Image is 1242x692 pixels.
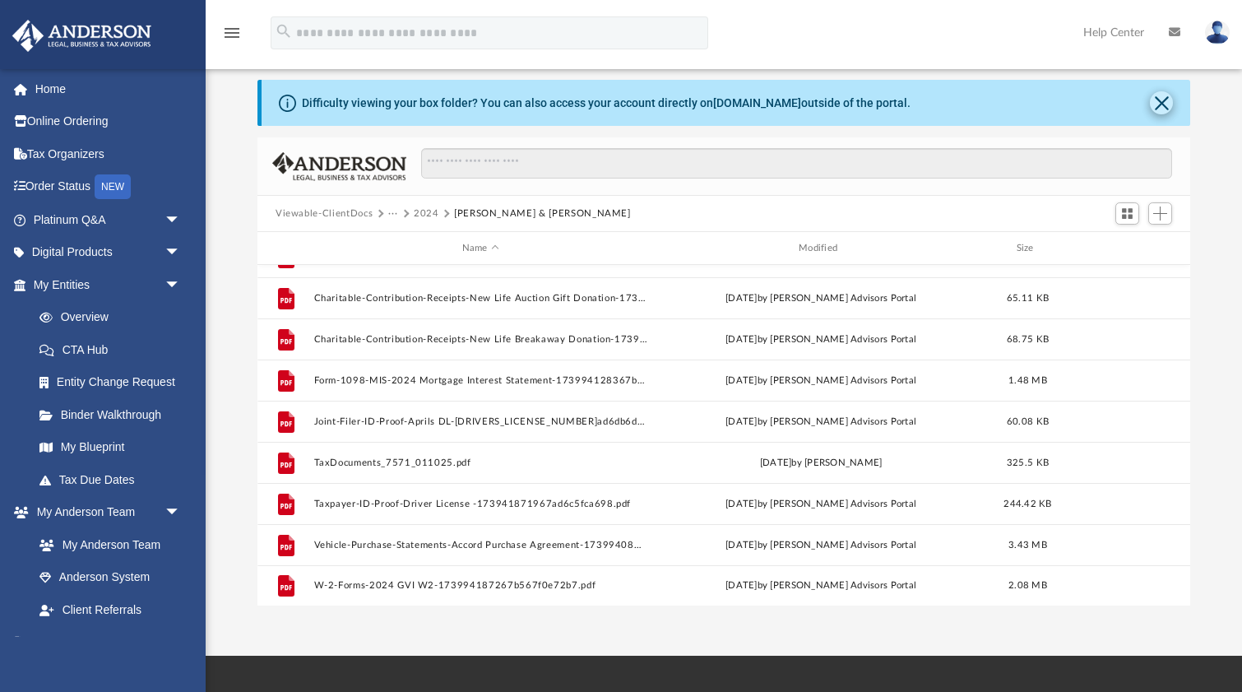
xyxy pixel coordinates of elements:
[23,561,197,594] a: Anderson System
[165,203,197,237] span: arrow_drop_down
[95,174,131,199] div: NEW
[23,333,206,366] a: CTA Hub
[12,626,197,659] a: My Documentsarrow_drop_down
[23,463,206,496] a: Tax Due Dates
[23,301,206,334] a: Overview
[655,497,988,512] div: [DATE] by [PERSON_NAME] Advisors Portal
[12,236,206,269] a: Digital Productsarrow_drop_down
[12,203,206,236] a: Platinum Q&Aarrow_drop_down
[314,499,647,509] button: Taxpayer-ID-Proof-Driver License -173941871967ad6c5fca698.pdf
[165,268,197,302] span: arrow_drop_down
[257,265,1190,606] div: grid
[1008,581,1047,590] span: 2.08 MB
[12,496,197,529] a: My Anderson Teamarrow_drop_down
[713,96,801,109] a: [DOMAIN_NAME]
[655,374,988,388] div: [DATE] by [PERSON_NAME] Advisors Portal
[1115,202,1140,225] button: Switch to Grid View
[1008,376,1047,385] span: 1.48 MB
[1008,541,1047,550] span: 3.43 MB
[314,334,647,345] button: Charitable-Contribution-Receipts-New Life Breakaway Donation-173994135967b565ef3dd5d.pdf
[12,72,206,105] a: Home
[165,236,197,270] span: arrow_drop_down
[995,241,1061,256] div: Size
[23,593,197,626] a: Client Referrals
[1205,21,1230,44] img: User Pic
[654,241,988,256] div: Modified
[655,456,988,471] div: [DATE] by [PERSON_NAME]
[23,528,189,561] a: My Anderson Team
[275,22,293,40] i: search
[222,31,242,43] a: menu
[222,23,242,43] i: menu
[1150,91,1173,114] button: Close
[302,95,911,112] div: Difficulty viewing your box folder? You can also access your account directly on outside of the p...
[314,580,647,591] button: W-2-Forms-2024 GVI W2-173994187267b567f0e72b7.pdf
[23,431,197,464] a: My Blueprint
[314,416,647,427] button: Joint-Filer-ID-Proof-Aprils DL-[DRIVERS_LICENSE_NUMBER]ad6db6d2e94.pdf
[1003,499,1051,509] span: 244.42 KB
[1068,241,1183,256] div: id
[414,207,439,221] button: 2024
[23,366,206,399] a: Entity Change Request
[7,20,156,52] img: Anderson Advisors Platinum Portal
[314,540,647,550] button: Vehicle-Purchase-Statements-Accord Purchase Agreement-173994085167b563f3be16c.pdf
[12,105,206,138] a: Online Ordering
[12,268,206,301] a: My Entitiesarrow_drop_down
[1007,458,1049,467] span: 325.5 KB
[314,375,647,386] button: Form-1098-MIS-2024 Mortgage Interest Statement-173994128367b565a39c300.pdf
[12,137,206,170] a: Tax Organizers
[313,241,647,256] div: Name
[165,496,197,530] span: arrow_drop_down
[1148,202,1173,225] button: Add
[655,291,988,306] div: [DATE] by [PERSON_NAME] Advisors Portal
[12,170,206,204] a: Order StatusNEW
[421,148,1172,179] input: Search files and folders
[655,415,988,430] div: [DATE] by [PERSON_NAME] Advisors Portal
[314,293,647,304] button: Charitable-Contribution-Receipts-New Life Auction Gift Donation-173994134067b565dca714a.pdf
[454,207,631,221] button: [PERSON_NAME] & [PERSON_NAME]
[314,457,647,468] button: TaxDocuments_7571_011025.pdf
[1007,417,1049,426] span: 60.08 KB
[23,398,206,431] a: Binder Walkthrough
[388,207,399,221] button: ···
[655,332,988,347] div: [DATE] by [PERSON_NAME] Advisors Portal
[1007,335,1049,344] span: 68.75 KB
[655,578,988,593] div: [DATE] by [PERSON_NAME] Advisors Portal
[165,626,197,660] span: arrow_drop_down
[655,538,988,553] div: [DATE] by [PERSON_NAME] Advisors Portal
[1007,294,1049,303] span: 65.11 KB
[276,207,373,221] button: Viewable-ClientDocs
[265,241,306,256] div: id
